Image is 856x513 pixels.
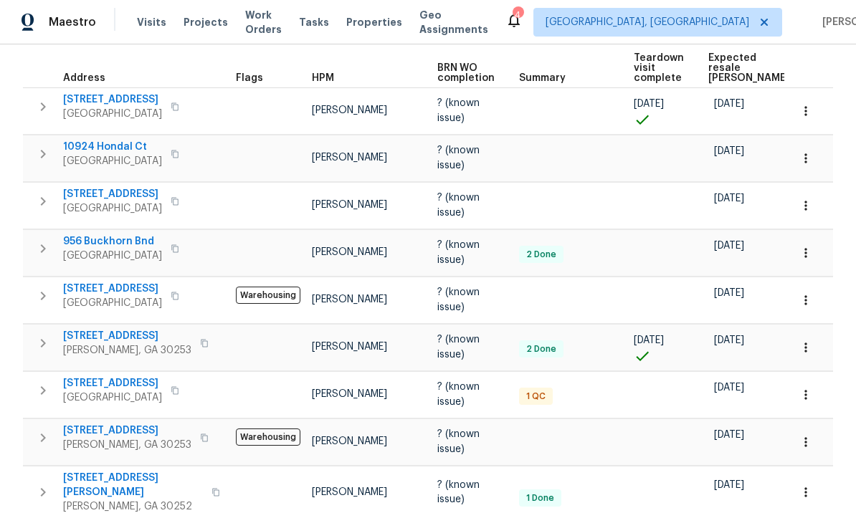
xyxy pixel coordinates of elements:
[714,336,744,346] span: [DATE]
[312,390,387,400] span: [PERSON_NAME]
[714,481,744,491] span: [DATE]
[437,99,480,123] span: ? (known issue)
[63,93,162,107] span: [STREET_ADDRESS]
[519,74,566,84] span: Summary
[63,188,162,202] span: [STREET_ADDRESS]
[437,193,480,218] span: ? (known issue)
[714,147,744,157] span: [DATE]
[437,430,480,454] span: ? (known issue)
[437,288,480,312] span: ? (known issue)
[634,100,664,110] span: [DATE]
[49,16,96,30] span: Maestro
[520,249,562,262] span: 2 Done
[299,18,329,28] span: Tasks
[513,9,523,23] div: 4
[63,471,203,500] span: [STREET_ADDRESS][PERSON_NAME]
[437,481,480,505] span: ? (known issue)
[312,153,387,163] span: [PERSON_NAME]
[634,54,684,84] span: Teardown visit complete
[714,431,744,441] span: [DATE]
[312,248,387,258] span: [PERSON_NAME]
[236,429,300,446] span: Warehousing
[63,282,162,297] span: [STREET_ADDRESS]
[437,64,495,84] span: BRN WO completion
[63,297,162,311] span: [GEOGRAPHIC_DATA]
[346,16,402,30] span: Properties
[714,289,744,299] span: [DATE]
[312,295,387,305] span: [PERSON_NAME]
[63,107,162,122] span: [GEOGRAPHIC_DATA]
[520,493,560,505] span: 1 Done
[714,194,744,204] span: [DATE]
[520,391,551,403] span: 1 QC
[184,16,228,30] span: Projects
[236,74,263,84] span: Flags
[63,330,191,344] span: [STREET_ADDRESS]
[63,377,162,391] span: [STREET_ADDRESS]
[63,140,162,155] span: 10924 Hondal Ct
[63,155,162,169] span: [GEOGRAPHIC_DATA]
[63,235,162,249] span: 956 Buckhorn Bnd
[63,438,191,453] span: [PERSON_NAME], GA 30253
[419,9,488,37] span: Geo Assignments
[437,383,480,407] span: ? (known issue)
[714,100,744,110] span: [DATE]
[312,74,334,84] span: HPM
[714,241,744,251] span: [DATE]
[63,391,162,406] span: [GEOGRAPHIC_DATA]
[137,16,166,30] span: Visits
[245,9,282,37] span: Work Orders
[236,287,300,305] span: Warehousing
[546,16,749,30] span: [GEOGRAPHIC_DATA], [GEOGRAPHIC_DATA]
[312,342,387,353] span: [PERSON_NAME]
[634,336,664,346] span: [DATE]
[437,146,480,171] span: ? (known issue)
[63,424,191,438] span: [STREET_ADDRESS]
[312,106,387,116] span: [PERSON_NAME]
[312,201,387,211] span: [PERSON_NAME]
[708,54,789,84] span: Expected resale [PERSON_NAME]
[312,437,387,447] span: [PERSON_NAME]
[63,202,162,216] span: [GEOGRAPHIC_DATA]
[437,241,480,265] span: ? (known issue)
[437,335,480,360] span: ? (known issue)
[63,344,191,358] span: [PERSON_NAME], GA 30253
[520,344,562,356] span: 2 Done
[63,249,162,264] span: [GEOGRAPHIC_DATA]
[63,74,105,84] span: Address
[714,383,744,393] span: [DATE]
[312,488,387,498] span: [PERSON_NAME]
